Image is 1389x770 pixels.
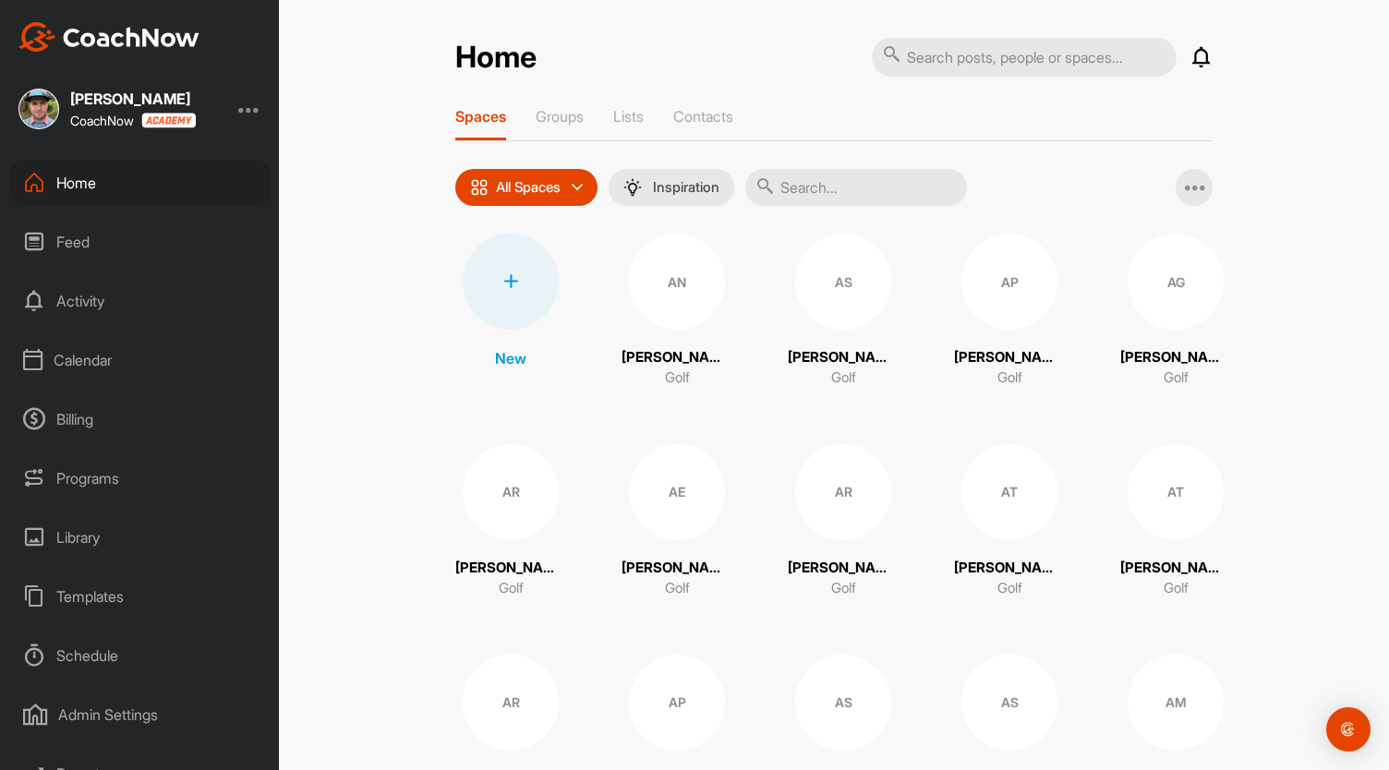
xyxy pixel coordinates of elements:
a: AT[PERSON_NAME]Golf [1120,444,1231,599]
p: [PERSON_NAME] [455,558,566,579]
p: [PERSON_NAME] [954,558,1065,579]
p: Golf [997,367,1022,389]
a: AR[PERSON_NAME]Golf [788,444,899,599]
p: [PERSON_NAME] [954,347,1065,368]
div: Programs [10,455,271,501]
p: Lists [613,107,644,126]
a: AN[PERSON_NAME]Golf [622,234,732,389]
div: Admin Settings [10,692,271,738]
p: Contacts [673,107,733,126]
p: [PERSON_NAME] [1120,558,1231,579]
div: AR [463,444,559,540]
p: [PERSON_NAME] [1120,347,1231,368]
p: Golf [499,578,524,599]
p: [PERSON_NAME] [622,558,732,579]
a: AG[PERSON_NAME]Golf [1120,234,1231,389]
p: Groups [536,107,584,126]
div: AS [795,234,891,330]
input: Search posts, people or spaces... [872,38,1177,77]
p: Golf [997,578,1022,599]
img: menuIcon [623,178,642,197]
a: AE[PERSON_NAME]Golf [622,444,732,599]
a: AP[PERSON_NAME]Golf [954,234,1065,389]
p: Golf [831,578,856,599]
div: CoachNow [70,113,196,128]
div: Activity [10,278,271,324]
p: All Spaces [496,180,561,195]
p: Inspiration [653,180,719,195]
div: Schedule [10,632,271,679]
p: [PERSON_NAME] [788,347,899,368]
div: Library [10,514,271,560]
div: AP [961,234,1057,330]
div: AR [795,444,891,540]
a: AR[PERSON_NAME]Golf [455,444,566,599]
p: Golf [665,367,690,389]
div: AR [463,655,559,751]
h2: Home [455,40,537,76]
img: square_c06937ecae3d5ad7bc2ee6c3c95a73cb.jpg [18,89,59,129]
div: Home [10,160,271,206]
p: Spaces [455,107,506,126]
div: Billing [10,396,271,442]
div: AN [629,234,725,330]
div: AM [1128,655,1224,751]
p: Golf [1164,578,1189,599]
div: Feed [10,219,271,265]
img: CoachNow [18,22,199,52]
p: New [495,347,526,369]
div: Open Intercom Messenger [1326,707,1371,752]
img: CoachNow acadmey [141,113,196,128]
img: icon [470,178,489,197]
a: AT[PERSON_NAME]Golf [954,444,1065,599]
div: AT [1128,444,1224,540]
a: AS[PERSON_NAME]Golf [788,234,899,389]
div: Calendar [10,337,271,383]
div: AS [795,655,891,751]
div: [PERSON_NAME] [70,91,196,106]
div: Templates [10,573,271,620]
div: AS [961,655,1057,751]
div: AT [961,444,1057,540]
p: [PERSON_NAME] [622,347,732,368]
div: AE [629,444,725,540]
p: Golf [1164,367,1189,389]
p: [PERSON_NAME] [788,558,899,579]
div: AG [1128,234,1224,330]
div: AP [629,655,725,751]
input: Search... [745,169,967,206]
p: Golf [665,578,690,599]
p: Golf [831,367,856,389]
